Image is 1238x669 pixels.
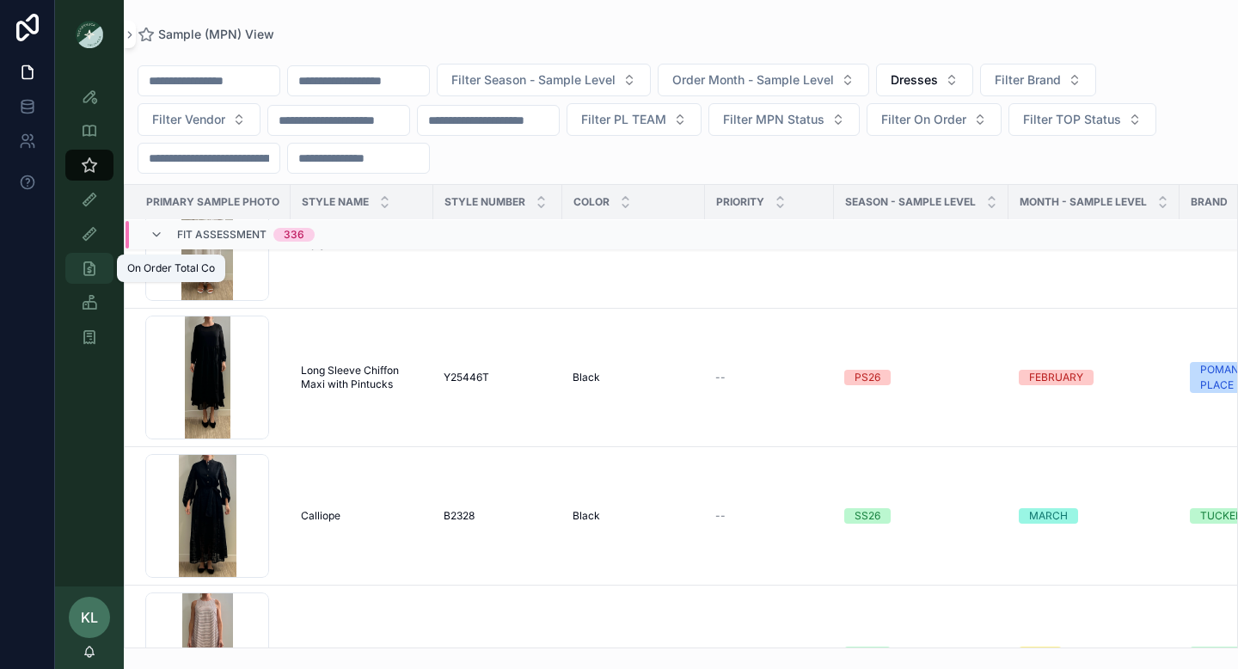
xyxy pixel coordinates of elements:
[715,509,824,523] a: --
[995,71,1061,89] span: Filter Brand
[301,364,423,391] a: Long Sleeve Chiffon Maxi with Pintucks
[573,371,695,384] a: Black
[567,103,702,136] button: Select Button
[980,64,1096,96] button: Select Button
[1019,647,1169,662] a: MAY
[881,111,966,128] span: Filter On Order
[715,509,726,523] span: --
[845,195,976,209] span: Season - Sample Level
[444,509,552,523] a: B2328
[146,195,279,209] span: PRIMARY SAMPLE PHOTO
[138,103,260,136] button: Select Button
[55,69,124,375] div: scrollable content
[1191,195,1228,209] span: Brand
[127,261,215,275] div: On Order Total Co
[437,64,651,96] button: Select Button
[672,71,834,89] span: Order Month - Sample Level
[573,371,600,384] span: Black
[867,103,1002,136] button: Select Button
[876,64,973,96] button: Select Button
[1029,647,1051,662] div: MAY
[573,509,600,523] span: Black
[708,103,860,136] button: Select Button
[716,195,764,209] span: PRIORITY
[658,64,869,96] button: Select Button
[444,371,552,384] a: Y25446T
[573,509,695,523] a: Black
[573,195,610,209] span: Color
[302,195,369,209] span: Style Name
[138,26,274,43] a: Sample (MPN) View
[1029,370,1083,385] div: FEBRUARY
[1008,103,1156,136] button: Select Button
[1020,195,1147,209] span: MONTH - SAMPLE LEVEL
[177,228,267,242] span: Fit Assessment
[76,21,103,48] img: App logo
[844,508,998,524] a: SS26
[451,71,616,89] span: Filter Season - Sample Level
[715,371,726,384] span: --
[715,371,824,384] a: --
[301,509,340,523] span: Calliope
[1023,111,1121,128] span: Filter TOP Status
[855,647,880,662] div: SS26
[284,228,304,242] div: 336
[444,371,489,384] span: Y25446T
[855,508,880,524] div: SS26
[723,111,824,128] span: Filter MPN Status
[81,607,98,628] span: KL
[1019,370,1169,385] a: FEBRUARY
[581,111,666,128] span: Filter PL TEAM
[158,26,274,43] span: Sample (MPN) View
[301,509,423,523] a: Calliope
[855,370,880,385] div: PS26
[844,370,998,385] a: PS26
[891,71,938,89] span: Dresses
[152,111,225,128] span: Filter Vendor
[444,195,525,209] span: Style Number
[1019,508,1169,524] a: MARCH
[1029,508,1068,524] div: MARCH
[844,647,998,662] a: SS26
[444,509,475,523] span: B2328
